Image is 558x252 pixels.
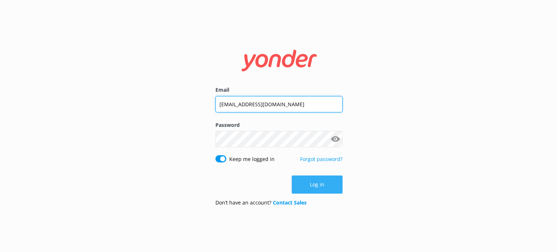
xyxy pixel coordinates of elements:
p: Don’t have an account? [215,199,307,207]
label: Password [215,121,343,129]
label: Email [215,86,343,94]
a: Forgot password? [300,156,343,162]
a: Contact Sales [273,199,307,206]
input: user@emailaddress.com [215,96,343,112]
button: Log in [292,175,343,194]
button: Show password [328,132,343,146]
label: Keep me logged in [229,155,275,163]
